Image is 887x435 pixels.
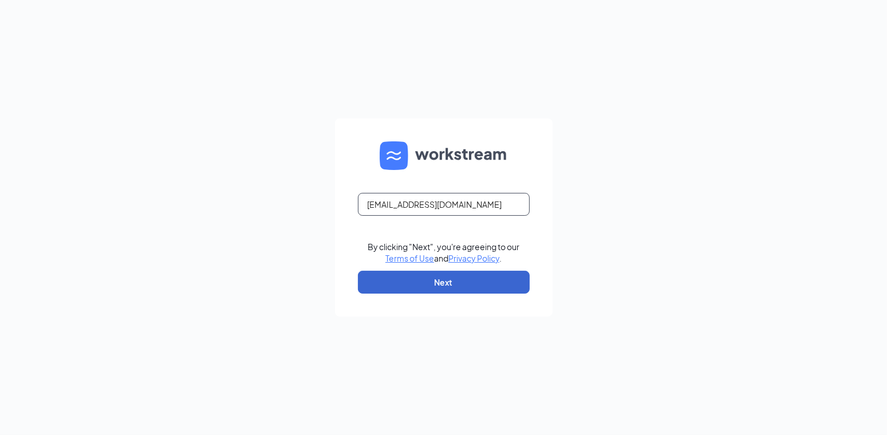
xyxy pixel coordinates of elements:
button: Next [358,271,530,294]
keeper-lock: Open Keeper Popup [506,197,520,211]
div: By clicking "Next", you're agreeing to our and . [368,241,519,264]
img: WS logo and Workstream text [380,141,508,170]
a: Privacy Policy [448,253,499,263]
a: Terms of Use [385,253,434,263]
input: Email [358,193,530,216]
